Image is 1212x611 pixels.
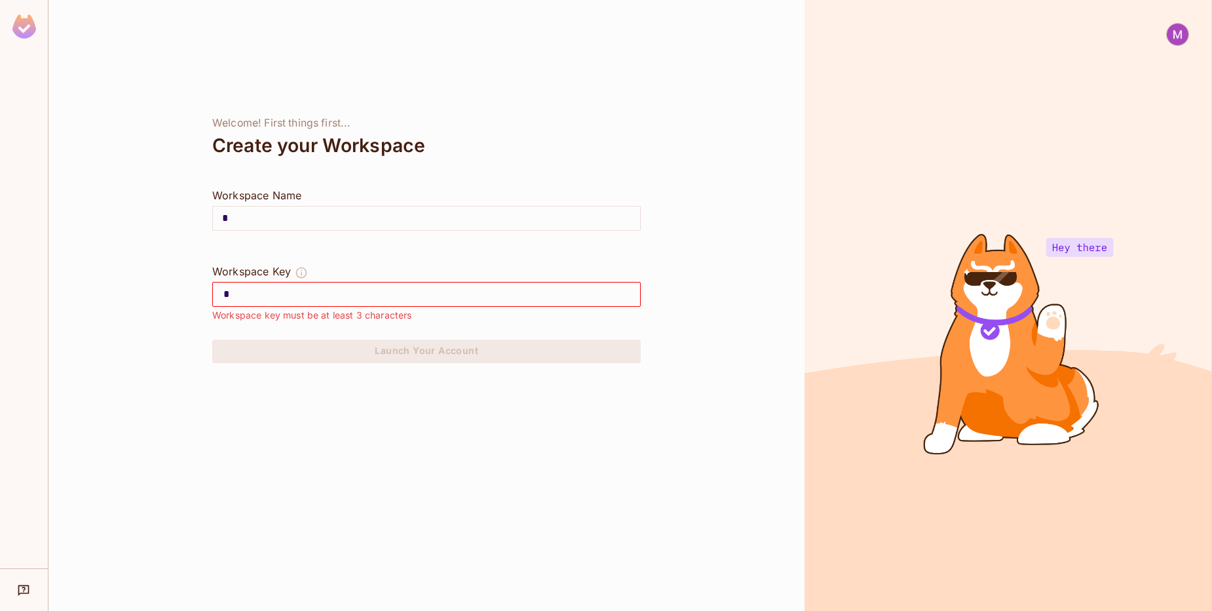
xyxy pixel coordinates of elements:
[212,187,641,203] div: Workspace Name
[12,14,36,39] img: SReyMgAAAABJRU5ErkJggg==
[9,577,39,603] div: Help & Updates
[1167,24,1188,45] img: Mykola Martynov
[212,130,641,161] div: Create your Workspace
[212,117,641,130] div: Welcome! First things first...
[212,308,641,322] div: Workspace key must be at least 3 characters
[212,340,641,363] button: Launch Your Account
[295,264,308,282] button: The Workspace Key is unique, and serves as the identifier of your workspace.
[212,264,291,279] div: Workspace Key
